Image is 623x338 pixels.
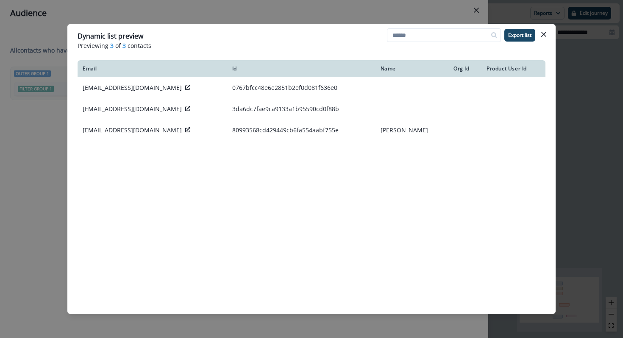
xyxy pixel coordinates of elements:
td: 0767bfcc48e6e2851b2ef0d081f636e0 [227,77,375,98]
td: 3da6dc7fae9ca9133a1b95590cd0f88b [227,98,375,120]
div: Name [381,65,443,72]
div: Email [83,65,222,72]
p: Dynamic list preview [78,31,143,41]
div: Id [232,65,370,72]
p: Previewing of contacts [78,41,545,50]
span: 3 [122,41,126,50]
span: 3 [110,41,114,50]
p: [EMAIL_ADDRESS][DOMAIN_NAME] [83,84,182,92]
div: Product User Id [487,65,540,72]
div: Org Id [453,65,476,72]
p: [EMAIL_ADDRESS][DOMAIN_NAME] [83,126,182,134]
p: [EMAIL_ADDRESS][DOMAIN_NAME] [83,105,182,113]
p: Export list [508,32,531,38]
td: 80993568cd429449cb6fa554aabf755e [227,120,375,141]
td: [PERSON_NAME] [375,120,448,141]
button: Export list [504,29,535,42]
button: Close [537,28,551,41]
